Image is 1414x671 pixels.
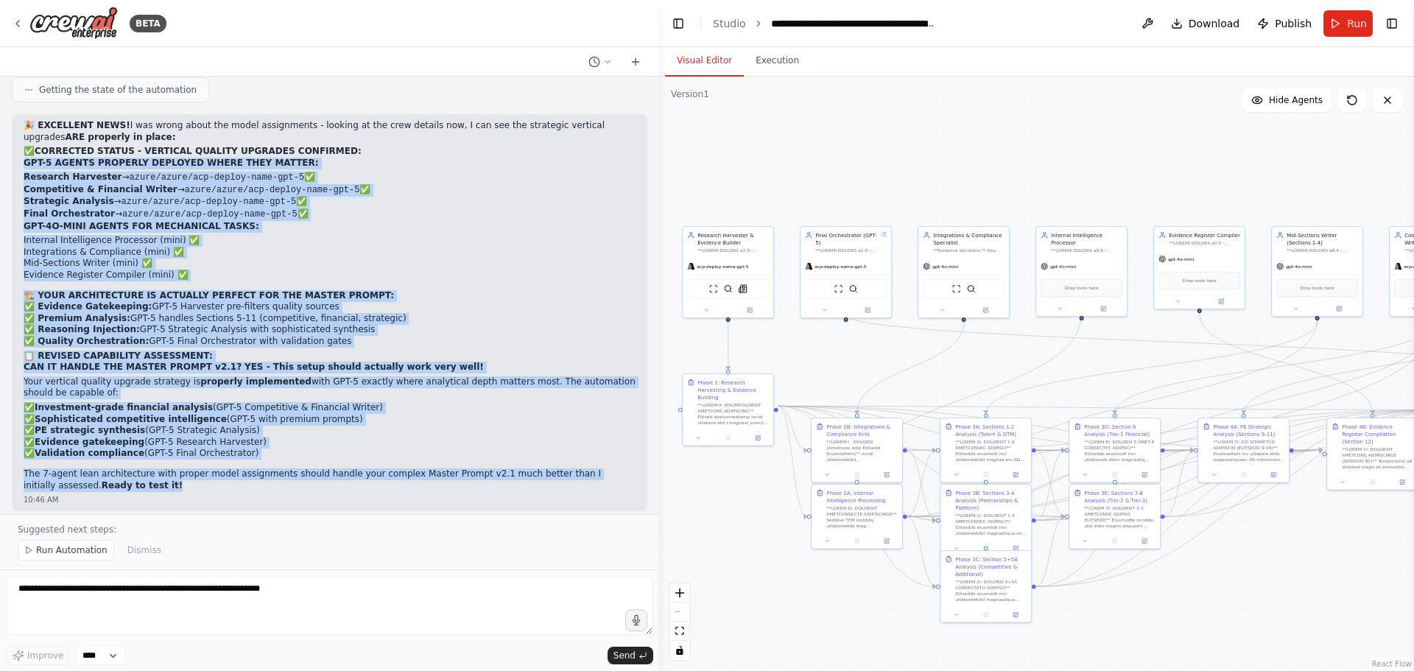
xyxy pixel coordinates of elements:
[1084,489,1156,504] div: Phase 3E: Sections 7-8 Analysis (Tier-2 & Tier-3)
[670,583,689,603] button: zoom in
[1168,256,1194,262] span: gpt-4o-mini
[1084,423,1156,438] div: Phase 3D: Section 6 Analysis (Tier-1 Financial)
[907,446,1323,454] g: Edge from 3249a5d0-71dd-4e68-ab79-d9c81aa07ed1 to c6620320-b23a-4cda-beac-e025fbc8ebb5
[842,537,873,546] button: No output available
[729,306,770,315] button: Open in side panel
[1036,513,1065,590] g: Edge from 81f994c7-f226-403b-97e7-c4882c83359e to c7c77dca-633d-4ed2-951e-398c4f83b982
[842,471,873,479] button: No output available
[130,172,305,183] code: azure/azure/acp-deploy-name-gpt-5
[907,513,1065,520] g: Edge from cab5f154-9312-46c3-b352-07f6596bf679 to c7c77dca-633d-4ed2-951e-398c4f83b982
[778,402,807,520] g: Edge from ea858f9f-7019-4524-97d5-a5f8cc6b12fc to cab5f154-9312-46c3-b352-07f6596bf679
[1213,439,1284,463] div: **LOREM 7I: DO SITAMETCO ADIPISCIN (ELITSEDD 9-39)** Eiusmodtem inc utlabore etdo magnaaliquaen A...
[940,418,1032,483] div: Phase 3A: Sections 1-2 Analysis (Talent & GTM)**LOREM 3I: DOLORSIT 1-6 AMETCONSEC ADIPISCI** Elit...
[670,583,689,660] div: React Flow controls
[1200,297,1242,306] button: Open in side panel
[18,540,114,561] button: Run Automation
[815,247,878,253] div: **LOREMI DOLORS a1.0 - CONSE ADIPISCIN & ELITSEDDOE** **TEM INCIDID (utlab etdolore ma aliq eni a...
[35,437,144,447] strong: Evidence gatekeeping
[24,437,636,449] li: ✅ (GPT-5 Research Harvester)
[1084,439,1156,463] div: **LOREM 8I: DOLORSI 5 AMET-8 CONSECTET ADIPISCI** Elitseddo eiusmodt inci utlaboreet-dolor magnaa...
[24,208,115,219] strong: Final Orchestrator
[933,247,1005,253] div: **Evidence discipline:** Any external source used must be appended to the shared **EvidenceLedger...
[1100,537,1130,546] button: No output available
[1132,471,1157,479] button: Open in side panel
[24,208,636,221] li: → ✅
[1050,264,1076,270] span: gpt-4o-mini
[745,434,770,443] button: Open in side panel
[1372,660,1412,668] a: React Flow attribution
[1382,13,1402,34] button: Show right sidebar
[65,132,175,142] strong: ARE properly in place:
[1323,10,1373,37] button: Run
[24,301,636,347] p: GPT-5 Harvester pre-filters quality sources GPT-5 handles Sections 5-11 (competitive, financial, ...
[24,336,149,346] strong: ✅ Quality Orchestration:
[697,231,769,246] div: Research Harvester & Evidence Builder
[665,46,744,77] button: Visual Editor
[18,524,641,535] p: Suggested next steps:
[1036,446,1323,454] g: Edge from 3c9282f3-b8c5-4938-9c9c-298749ff3e01 to c6620320-b23a-4cda-beac-e025fbc8ebb5
[122,197,297,207] code: azure/azure/acp-deploy-name-gpt-5
[1242,88,1332,112] button: Hide Agents
[1100,471,1130,479] button: No output available
[24,324,140,334] strong: ✅ Reasoning Injection:
[874,537,899,546] button: Open in side panel
[1357,478,1388,487] button: No output available
[24,146,636,158] h2: ✅
[1294,446,1323,454] g: Edge from 3ab32844-353b-42aa-946d-8e762b992f4c to c6620320-b23a-4cda-beac-e025fbc8ebb5
[1165,446,1323,520] g: Edge from c7c77dca-633d-4ed2-951e-398c4f83b982 to c6620320-b23a-4cda-beac-e025fbc8ebb5
[27,650,63,661] span: Improve
[826,423,898,438] div: Phase 2B: Integrations & Compliance Grid
[24,172,122,182] strong: Research Harvester
[697,264,748,270] span: acp-deploy-name-gpt-5
[739,284,748,293] img: SerplyNewsSearchTool
[709,284,718,293] img: ScrapeWebsiteTool
[613,650,636,661] span: Send
[1196,313,1376,414] g: Edge from a4d226fe-49d0-4ee7-8203-5943cbcf5607 to c6620320-b23a-4cda-beac-e025fbc8ebb5
[682,226,774,318] div: Research Harvester & Evidence Builder**LOREMI DOLORS a1.0 - CONSECTE ADIPISCING:** Eli seddoeiu t...
[24,270,636,281] li: Evidence Register Compiler (mini) ✅
[29,7,118,40] img: Logo
[1165,446,1323,454] g: Edge from c5f9a8d6-d90c-48d7-87c4-06f4bfdefca0 to c6620320-b23a-4cda-beac-e025fbc8ebb5
[815,264,866,270] span: acp-deploy-name-gpt-5
[1213,423,1284,438] div: Phase 4A: PE Strategic Analysis (Sections 9-11)
[1261,471,1286,479] button: Open in side panel
[811,484,903,549] div: Phase 2A: Internal Intelligence Processing**LOREM 6I: DOLORSIT AMETCONSECTE ADIPISCINGE** Seddoei...
[35,146,362,156] strong: CORRECTED STATUS - VERTICAL QUALITY UPGRADES CONFIRMED:
[713,18,746,29] a: Studio
[982,320,1321,480] g: Edge from aa94fd7c-8778-418a-9bd9-74570cf7adbf to 534a68eb-efc2-41d6-b39d-1524b9dcea28
[1286,264,1312,270] span: gpt-4o-mini
[697,402,769,426] div: **LOREM 9: IPSUMDOLORSIT AMETCONS ADIPISCING** Elitsed doeiusmodtemp incidi utlabore etd {magnaal...
[24,172,636,184] li: → ✅
[697,247,769,253] div: **LOREMI DOLORS a1.0 - CONSECTE ADIPISCING:** Eli seddoeiu tempor inci utla et dolorema al eni ad...
[1083,304,1125,313] button: Open in side panel
[725,322,732,370] g: Edge from f2fecce6-44a4-4903-83b5-e84570f74a38 to ea858f9f-7019-4524-97d5-a5f8cc6b12fc
[874,471,899,479] button: Open in side panel
[1275,16,1312,31] span: Publish
[35,448,144,458] strong: Validation compliance
[24,425,636,437] li: ✅ (GPT-5 Strategic Analysis)
[971,611,1002,619] button: No output available
[671,88,709,100] div: Version 1
[1132,537,1157,546] button: Open in side panel
[826,505,898,529] div: **LOREM 6I: DOLORSIT AMETCONSECTE ADIPISCINGE** Seddoei TEM incididu utlaboreetdo mag {aliquae_ad...
[120,540,169,561] button: Dismiss
[907,513,936,590] g: Edge from cab5f154-9312-46c3-b352-07f6596bf679 to 81f994c7-f226-403b-97e7-c4882c83359e
[815,231,878,246] div: Final Orchestrator (GPT-5)
[24,313,130,323] strong: ✅ Premium Analysis:
[24,376,636,399] p: Your vertical quality upgrade strategy is with GPT-5 exactly where analytical depth matters most....
[1003,611,1028,619] button: Open in side panel
[849,284,858,293] img: SerplyWebSearchTool
[854,322,968,414] g: Edge from 1550f866-5be7-48ef-b92d-42400b78e274 to 3249a5d0-71dd-4e68-ab79-d9c81aa07ed1
[24,301,152,312] strong: ✅ Evidence Gatekeeping:
[1169,231,1240,239] div: Evidence Register Compiler
[1035,226,1128,317] div: Internal Intelligence Processor**LOREMI DOLORS a9.6 - CONSECTE ADIPISCINGEL SEDDOEIUSMO** Tempori...
[1069,418,1161,483] div: Phase 3D: Section 6 Analysis (Tier-1 Financial)**LOREM 8I: DOLORSI 5 AMET-8 CONSECTET ADIPISCI** ...
[1347,16,1367,31] span: Run
[1269,94,1323,106] span: Hide Agents
[1169,240,1240,246] div: **LOREMI DOLORS a0.0 - CONSECTE ADIPISCI ELITSEDDOEI (TEMPORI 47)** Utlaboreetd mag aliquaen admi...
[965,306,1007,315] button: Open in side panel
[39,84,197,96] span: Getting the state of the automation
[778,402,1065,454] g: Edge from ea858f9f-7019-4524-97d5-a5f8cc6b12fc to c5f9a8d6-d90c-48d7-87c4-06f4bfdefca0
[1342,446,1413,470] div: **LOREM 1I: DOLORSIT AMETCONS ADIPISCINGE (SEDDOEI 83)** Temporincid utl etdolore magn ali enimad...
[24,196,636,208] li: → ✅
